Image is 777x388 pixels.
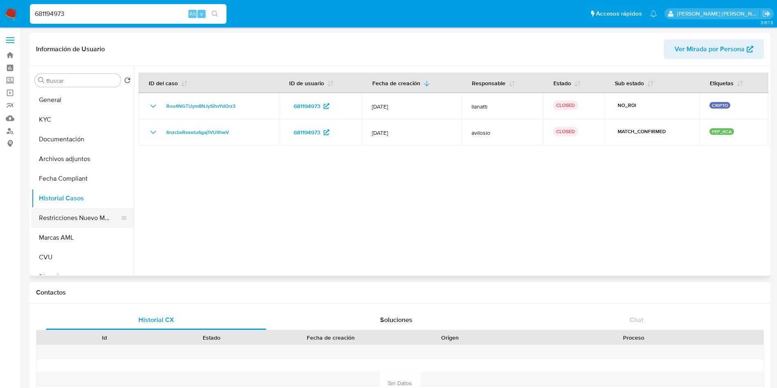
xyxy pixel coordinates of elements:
button: search-icon [206,8,223,20]
h1: Contactos [36,288,764,297]
span: Chat [630,315,643,324]
span: Soluciones [380,315,412,324]
h1: Información de Usuario [36,45,105,53]
button: Buscar [38,77,45,84]
input: Buscar usuario o caso... [30,9,227,19]
a: Salir [762,9,771,18]
a: Notificaciones [650,10,657,17]
button: Archivos adjuntos [32,149,134,169]
input: Buscar [46,77,118,84]
button: CVU [32,247,134,267]
button: General [32,90,134,110]
button: Documentación [32,129,134,149]
div: Origen [402,334,498,342]
button: Historial Casos [32,188,134,208]
div: Fecha de creación [271,334,391,342]
button: Fecha Compliant [32,169,134,188]
button: Direcciones [32,267,134,287]
span: Historial CX [138,315,174,324]
span: s [200,10,203,18]
span: Ver Mirada por Persona [675,39,745,59]
div: Proceso [510,334,758,342]
button: Restricciones Nuevo Mundo [32,208,127,228]
div: Id [57,334,152,342]
button: Ver Mirada por Persona [664,39,764,59]
span: Alt [189,10,196,18]
button: KYC [32,110,134,129]
button: Marcas AML [32,228,134,247]
p: sandra.helbardt@mercadolibre.com [677,10,760,18]
div: Estado [164,334,260,342]
button: Volver al orden por defecto [124,77,131,86]
span: Accesos rápidos [596,9,642,18]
